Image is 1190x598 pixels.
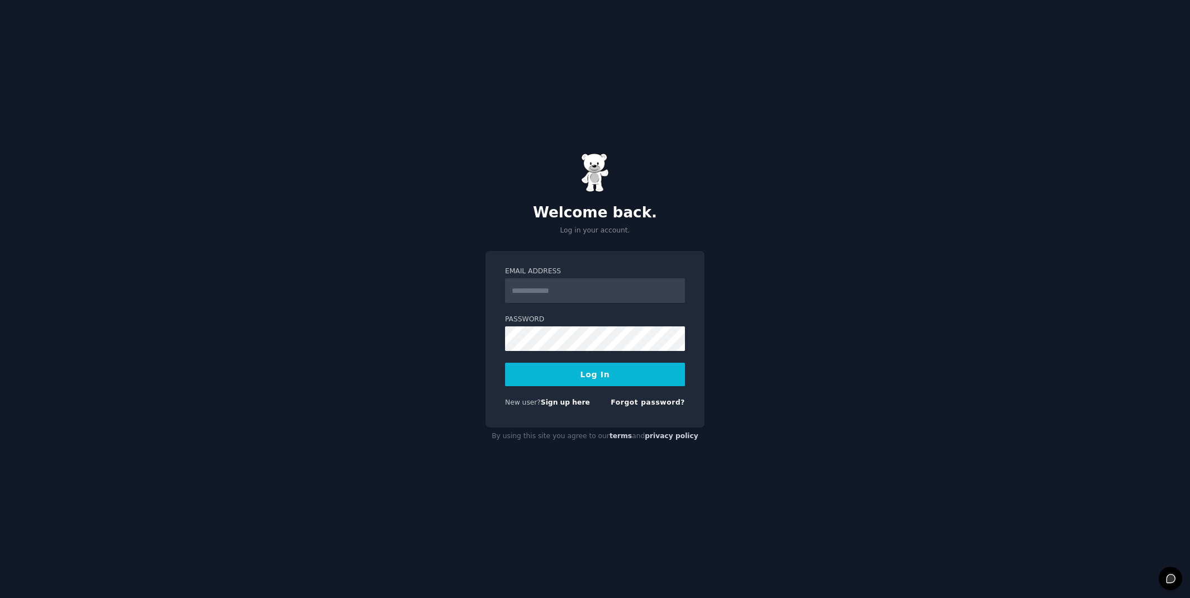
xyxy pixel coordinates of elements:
[645,432,698,440] a: privacy policy
[611,398,685,406] a: Forgot password?
[505,315,685,325] label: Password
[505,398,541,406] span: New user?
[505,363,685,386] button: Log In
[541,398,590,406] a: Sign up here
[485,226,705,236] p: Log in your account.
[610,432,632,440] a: terms
[581,153,609,192] img: Gummy Bear
[505,267,685,277] label: Email Address
[485,204,705,222] h2: Welcome back.
[485,428,705,445] div: By using this site you agree to our and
